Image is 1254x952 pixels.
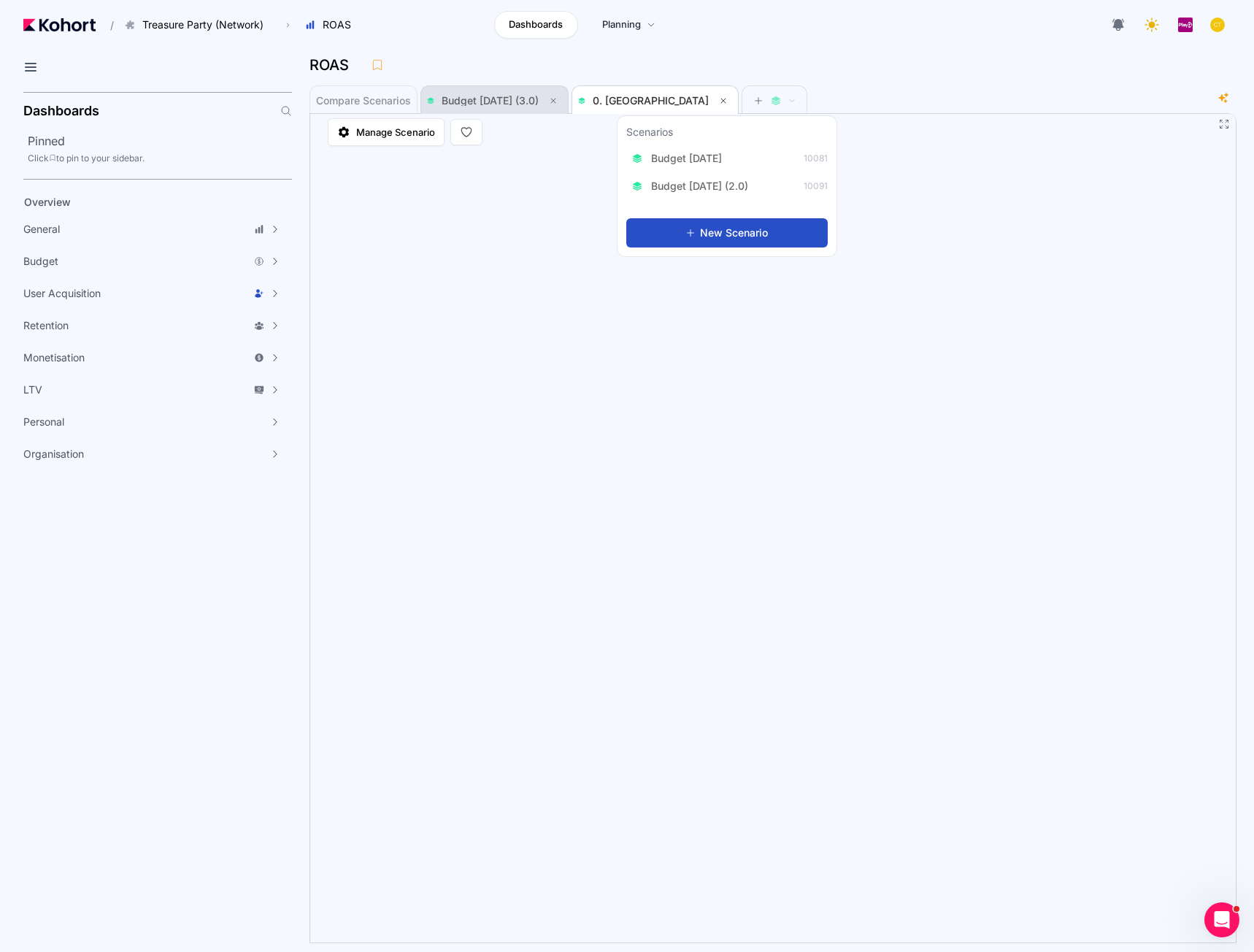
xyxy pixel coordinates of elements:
span: / [99,18,114,33]
span: User Acquisition [23,286,101,301]
iframe: Intercom live chat [1204,902,1239,937]
span: Budget [DATE] [651,151,722,166]
span: Personal [23,415,64,429]
span: Budget [DATE] (3.0) [442,94,539,107]
img: logo_PlayQ_20230721100321046856.png [1178,18,1193,32]
div: Click to pin to your sidebar. [28,153,292,164]
button: Treasure Party (Network) [117,12,279,37]
img: Kohort logo [23,18,96,31]
a: Manage Scenario [328,118,445,146]
span: General [23,222,60,237]
a: Overview [19,191,267,213]
h2: Pinned [28,132,292,150]
span: › [283,19,293,31]
span: 10081 [804,153,828,164]
span: 10091 [804,180,828,192]
button: ROAS [297,12,366,37]
span: Budget [23,254,58,269]
h3: ROAS [309,58,358,72]
span: Monetisation [23,350,85,365]
h3: Scenarios [626,125,673,142]
span: 0. [GEOGRAPHIC_DATA] [593,94,709,107]
span: Compare Scenarios [316,96,411,106]
span: Retention [23,318,69,333]
button: New Scenario [626,218,828,247]
span: Overview [24,196,71,208]
button: Budget [DATE] (2.0) [626,174,763,198]
span: Manage Scenario [356,125,435,139]
a: Dashboards [494,11,578,39]
span: Dashboards [509,18,563,32]
span: Treasure Party (Network) [142,18,264,32]
a: Planning [587,11,671,39]
span: LTV [23,383,42,397]
span: Organisation [23,447,84,461]
span: New Scenario [700,226,768,240]
button: Budget [DATE] [626,147,736,170]
span: Budget [DATE] (2.0) [651,179,748,193]
button: Fullscreen [1218,118,1230,130]
span: Planning [602,18,641,32]
h2: Dashboards [23,104,99,118]
span: ROAS [323,18,351,32]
